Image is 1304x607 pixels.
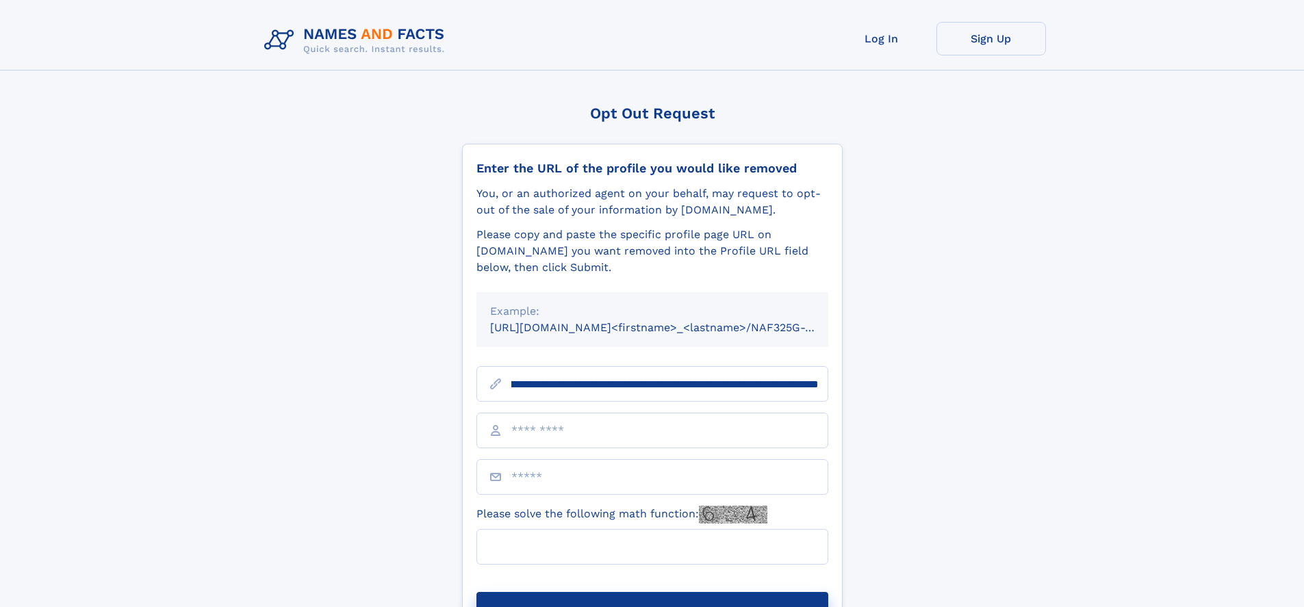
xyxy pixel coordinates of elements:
[476,185,828,218] div: You, or an authorized agent on your behalf, may request to opt-out of the sale of your informatio...
[936,22,1046,55] a: Sign Up
[490,321,854,334] small: [URL][DOMAIN_NAME]<firstname>_<lastname>/NAF325G-xxxxxxxx
[490,303,815,320] div: Example:
[462,105,843,122] div: Opt Out Request
[476,161,828,176] div: Enter the URL of the profile you would like removed
[827,22,936,55] a: Log In
[259,22,456,59] img: Logo Names and Facts
[476,506,767,524] label: Please solve the following math function:
[476,227,828,276] div: Please copy and paste the specific profile page URL on [DOMAIN_NAME] you want removed into the Pr...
